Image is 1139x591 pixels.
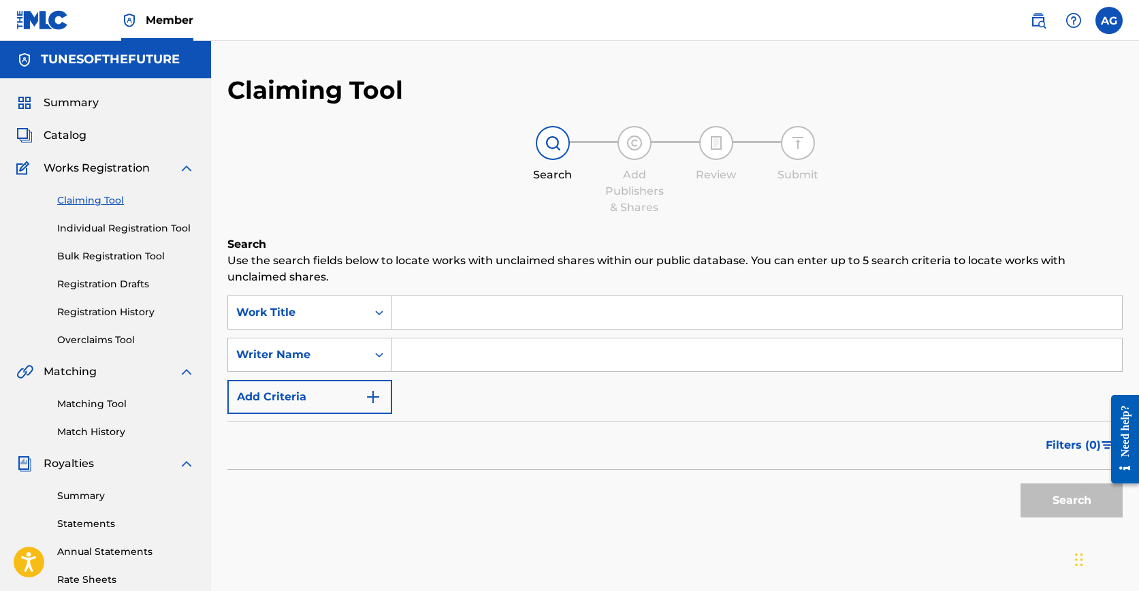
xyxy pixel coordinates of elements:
[16,127,86,144] a: CatalogCatalog
[1075,539,1083,580] div: Drag
[178,160,195,176] img: expand
[1095,7,1123,34] div: User Menu
[227,253,1123,285] p: Use the search fields below to locate works with unclaimed shares within our public database. You...
[1101,385,1139,494] iframe: Resource Center
[682,167,750,183] div: Review
[57,397,195,411] a: Matching Tool
[178,364,195,380] img: expand
[16,364,33,380] img: Matching
[57,277,195,291] a: Registration Drafts
[626,135,643,151] img: step indicator icon for Add Publishers & Shares
[57,249,195,263] a: Bulk Registration Tool
[1038,428,1123,462] button: Filters (0)
[227,236,1123,253] h6: Search
[57,425,195,439] a: Match History
[44,127,86,144] span: Catalog
[1071,526,1139,591] iframe: Chat Widget
[545,135,561,151] img: step indicator icon for Search
[236,304,359,321] div: Work Title
[16,456,33,472] img: Royalties
[44,364,97,380] span: Matching
[236,347,359,363] div: Writer Name
[790,135,806,151] img: step indicator icon for Submit
[121,12,138,29] img: Top Rightsholder
[146,12,193,28] span: Member
[365,389,381,405] img: 9d2ae6d4665cec9f34b9.svg
[57,545,195,559] a: Annual Statements
[57,305,195,319] a: Registration History
[1025,7,1052,34] a: Public Search
[57,221,195,236] a: Individual Registration Tool
[227,380,392,414] button: Add Criteria
[57,517,195,531] a: Statements
[519,167,587,183] div: Search
[1065,12,1082,29] img: help
[16,160,34,176] img: Works Registration
[16,95,33,111] img: Summary
[41,52,180,67] h5: TUNESOFTHEFUTURE
[44,456,94,472] span: Royalties
[1046,437,1101,453] span: Filters ( 0 )
[16,52,33,68] img: Accounts
[227,295,1123,524] form: Search Form
[57,489,195,503] a: Summary
[16,95,99,111] a: SummarySummary
[764,167,832,183] div: Submit
[178,456,195,472] img: expand
[57,193,195,208] a: Claiming Tool
[44,95,99,111] span: Summary
[227,75,403,106] h2: Claiming Tool
[1060,7,1087,34] div: Help
[16,10,69,30] img: MLC Logo
[1030,12,1046,29] img: search
[57,333,195,347] a: Overclaims Tool
[600,167,669,216] div: Add Publishers & Shares
[57,573,195,587] a: Rate Sheets
[16,127,33,144] img: Catalog
[708,135,724,151] img: step indicator icon for Review
[44,160,150,176] span: Works Registration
